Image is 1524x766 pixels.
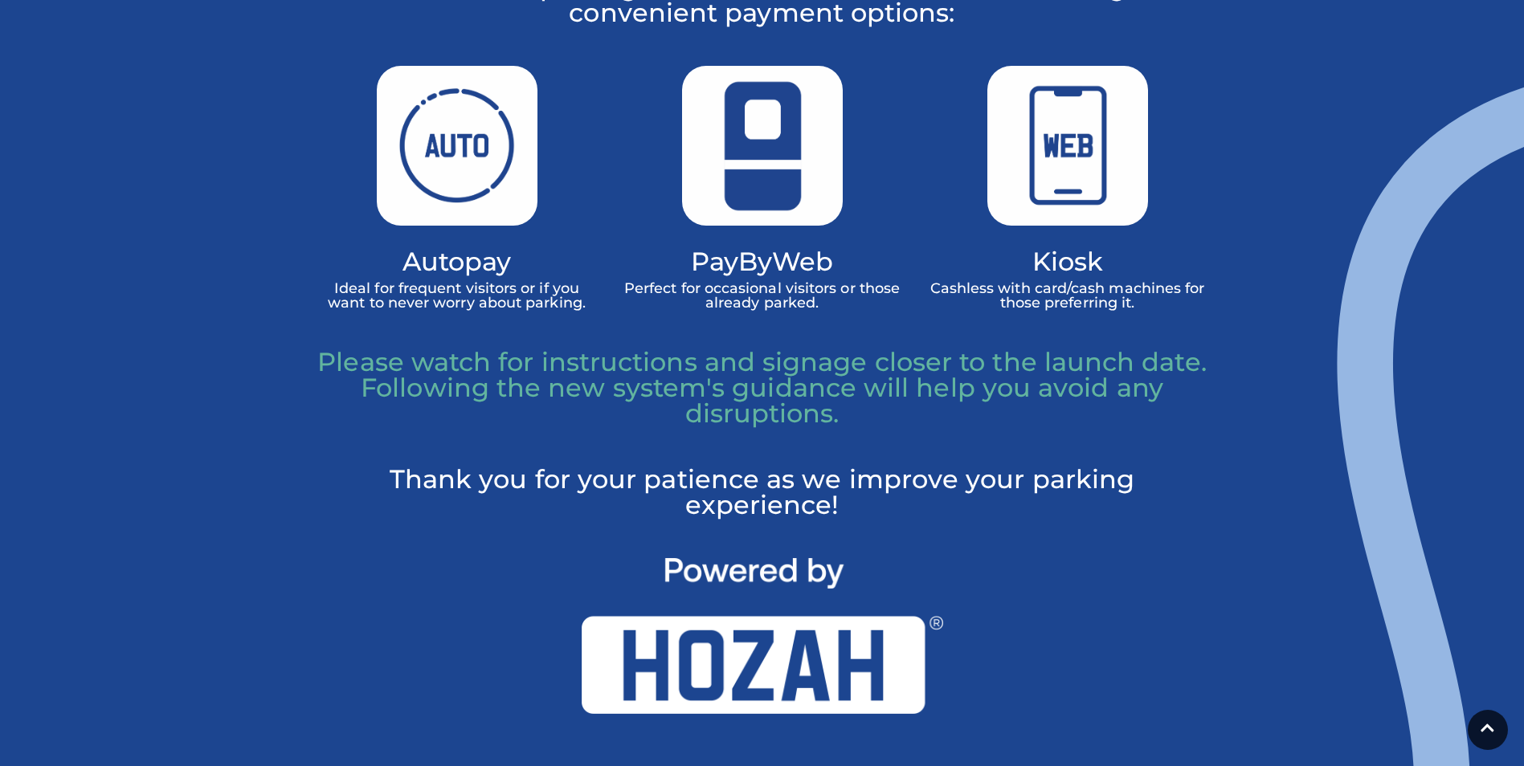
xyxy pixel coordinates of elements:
p: Thank you for your patience as we improve your parking experience! [317,467,1208,518]
h4: PayByWeb [622,250,903,273]
p: Ideal for frequent visitors or if you want to never worry about parking. [317,281,598,310]
h4: Autopay [317,250,598,273]
p: Perfect for occasional visitors or those already parked. [622,281,903,310]
p: Cashless with card/cash machines for those preferring it. [927,281,1208,310]
p: Please watch for instructions and signage closer to the launch date. Following the new system's g... [317,349,1208,426]
h4: Kiosk [927,250,1208,273]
